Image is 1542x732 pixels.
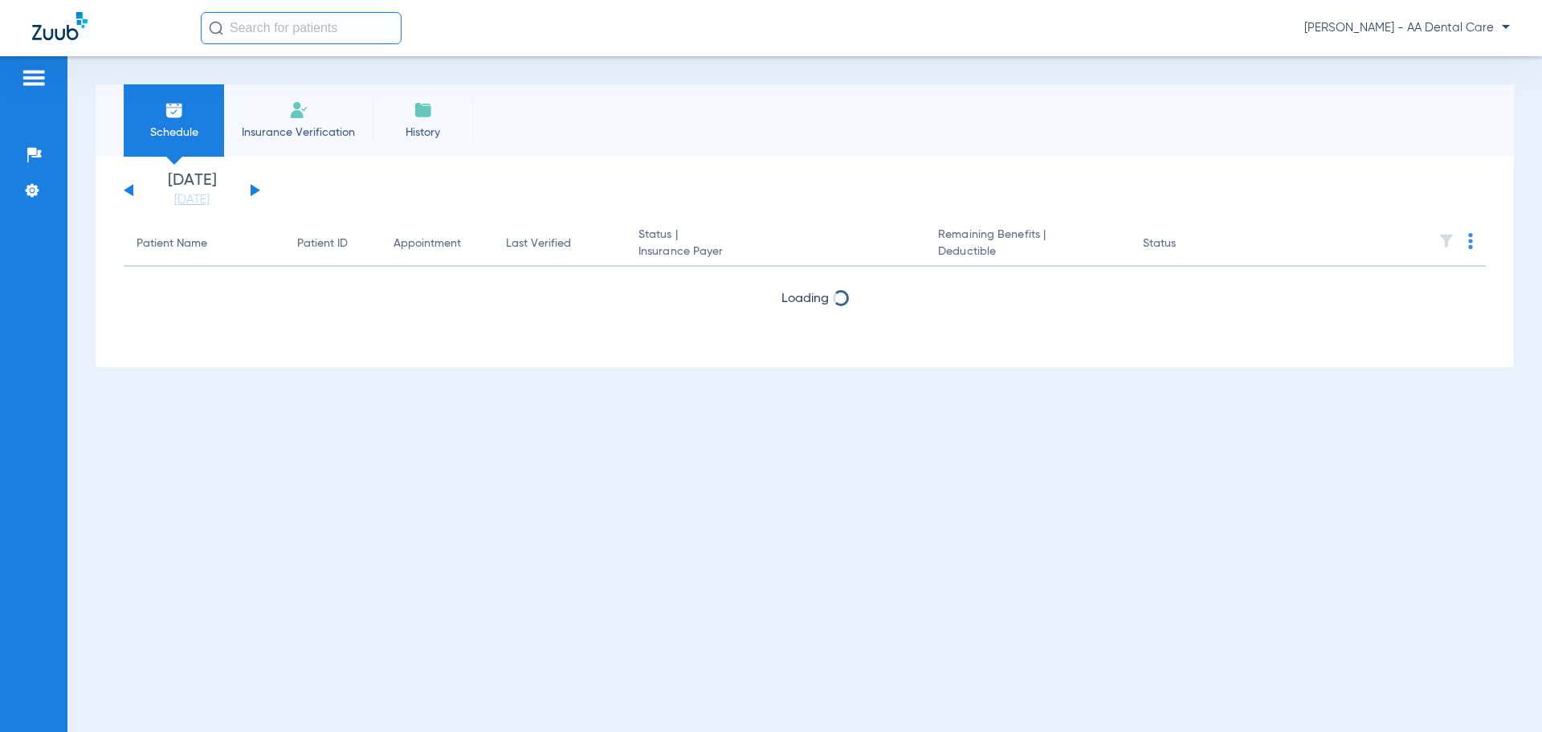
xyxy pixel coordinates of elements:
[506,235,613,252] div: Last Verified
[1304,20,1510,36] span: [PERSON_NAME] - AA Dental Care
[414,100,433,120] img: History
[236,125,361,141] span: Insurance Verification
[144,192,240,208] a: [DATE]
[137,235,207,252] div: Patient Name
[297,235,348,252] div: Patient ID
[289,100,308,120] img: Manual Insurance Verification
[165,100,184,120] img: Schedule
[201,12,402,44] input: Search for patients
[1130,222,1238,267] th: Status
[781,292,829,305] span: Loading
[144,173,240,208] li: [DATE]
[1468,233,1473,249] img: group-dot-blue.svg
[209,21,223,35] img: Search Icon
[506,235,571,252] div: Last Verified
[137,235,271,252] div: Patient Name
[394,235,480,252] div: Appointment
[394,235,461,252] div: Appointment
[385,125,461,141] span: History
[638,243,912,260] span: Insurance Payer
[938,243,1116,260] span: Deductible
[626,222,925,267] th: Status |
[32,12,88,40] img: Zuub Logo
[925,222,1129,267] th: Remaining Benefits |
[1438,233,1454,249] img: filter.svg
[297,235,368,252] div: Patient ID
[21,68,47,88] img: hamburger-icon
[136,125,212,141] span: Schedule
